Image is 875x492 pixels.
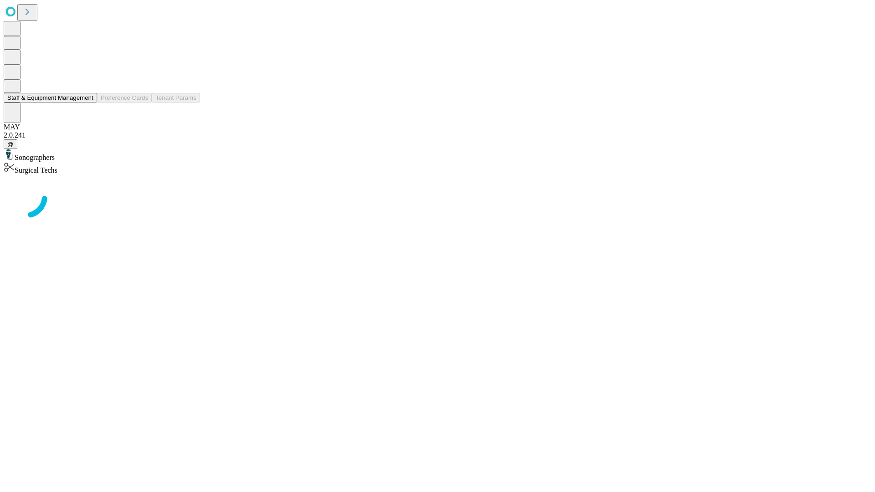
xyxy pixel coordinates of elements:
[152,93,200,102] button: Tenant Params
[7,141,14,148] span: @
[4,139,17,149] button: @
[4,131,871,139] div: 2.0.241
[4,149,871,162] div: Sonographers
[4,123,871,131] div: MAY
[97,93,152,102] button: Preference Cards
[4,93,97,102] button: Staff & Equipment Management
[4,162,871,174] div: Surgical Techs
